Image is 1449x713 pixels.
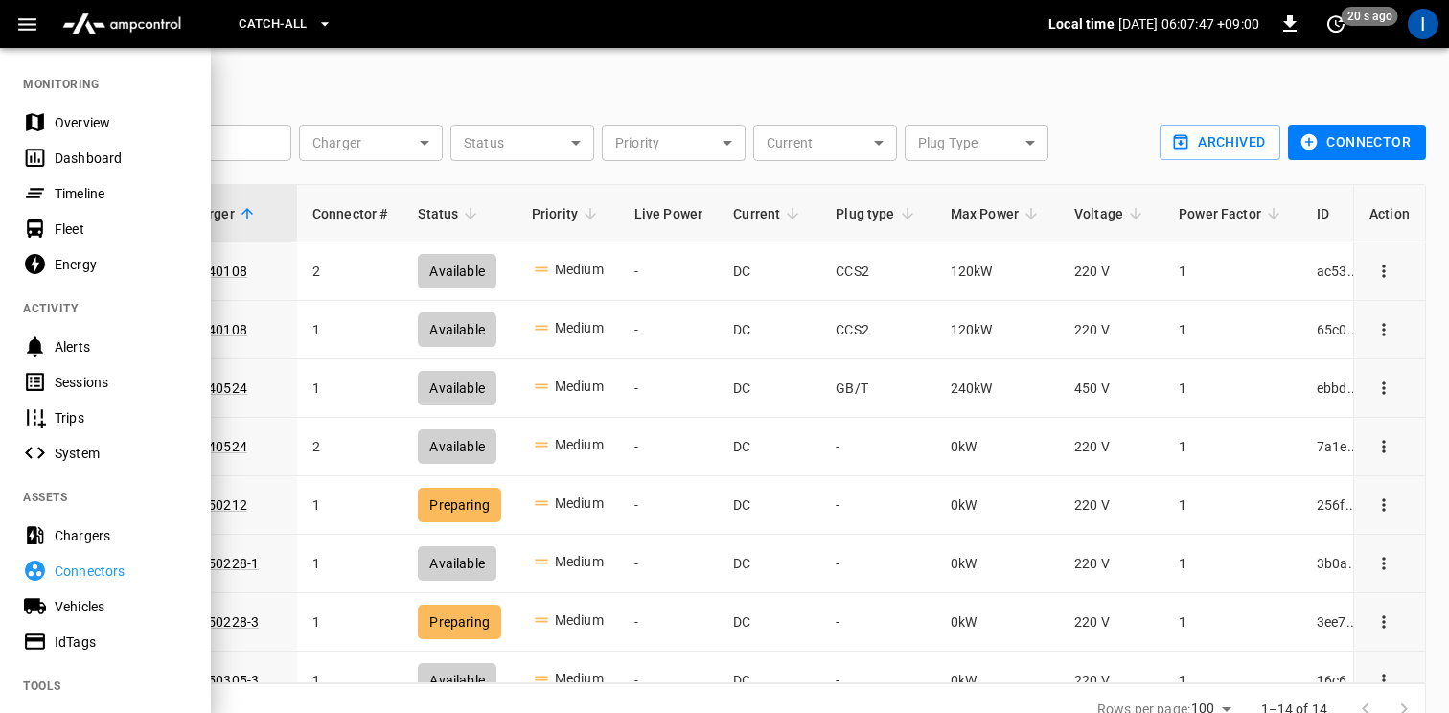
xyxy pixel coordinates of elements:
[55,337,188,356] div: Alerts
[55,526,188,545] div: Chargers
[55,373,188,392] div: Sessions
[55,408,188,427] div: Trips
[55,113,188,132] div: Overview
[55,562,188,581] div: Connectors
[1408,9,1438,39] div: profile-icon
[1048,14,1115,34] p: Local time
[55,149,188,168] div: Dashboard
[1342,7,1398,26] span: 20 s ago
[55,632,188,652] div: IdTags
[55,597,188,616] div: Vehicles
[55,184,188,203] div: Timeline
[239,13,307,35] span: Catch-all
[55,219,188,239] div: Fleet
[1118,14,1259,34] p: [DATE] 06:07:47 +09:00
[55,444,188,463] div: System
[55,255,188,274] div: Energy
[55,6,189,42] img: ampcontrol.io logo
[1321,9,1351,39] button: set refresh interval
